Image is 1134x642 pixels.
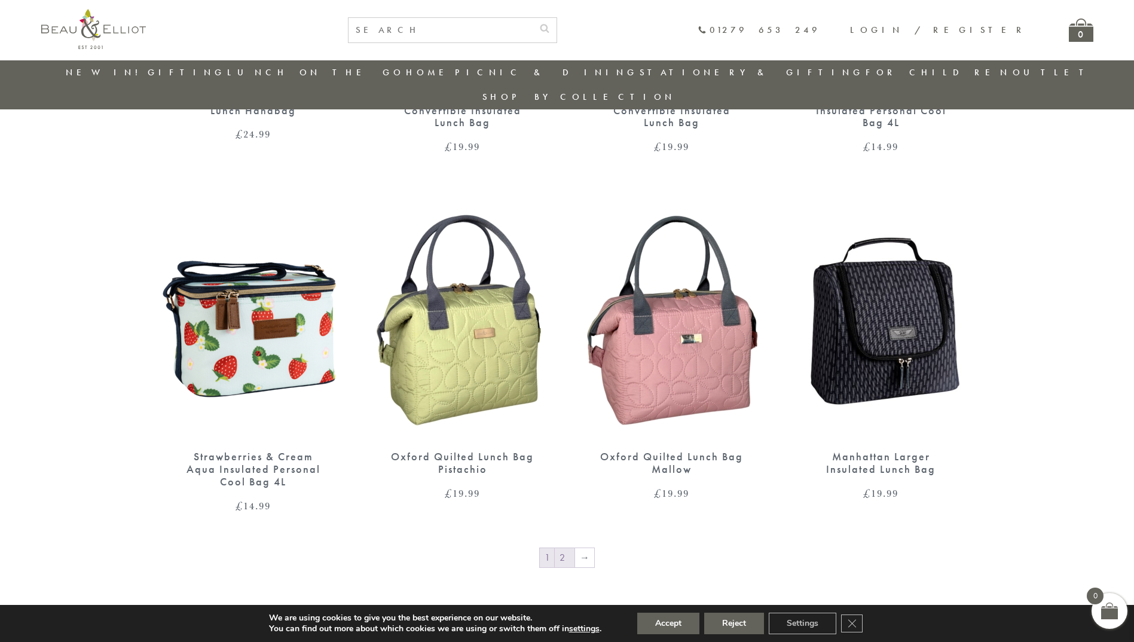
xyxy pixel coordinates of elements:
a: 01279 653 249 [698,25,820,35]
bdi: 24.99 [236,127,271,141]
div: Strawberries & Cream Aqua Insulated Personal Cool Bag 4L [182,451,325,488]
nav: Product Pagination [161,547,974,571]
bdi: 19.99 [863,486,898,500]
img: Strawberries & Cream Aqua Insulated Personal Cool Bag 4L [161,200,346,439]
bdi: 19.99 [445,486,480,500]
a: Login / Register [850,24,1027,36]
span: 0 [1087,588,1104,604]
button: Settings [769,613,836,634]
a: Oxford Quilted Lunch Bag Pistachio £19.99 [370,200,555,499]
bdi: 19.99 [445,139,480,154]
bdi: 14.99 [236,499,271,513]
div: Strawberries & Cream Insulated Personal Cool Bag 4L [809,92,953,129]
bdi: 19.99 [654,486,689,500]
a: Home [406,66,454,78]
div: Carnaby Bloom Insulated Lunch Handbag [182,92,325,117]
button: Accept [637,613,699,634]
a: Gifting [148,66,225,78]
div: Oxford Quilted Lunch Bag Mallow [600,451,744,475]
span: £ [236,499,243,513]
span: £ [445,486,453,500]
span: £ [654,139,662,154]
p: You can find out more about which cookies we are using or switch them off in . [269,623,601,634]
p: We are using cookies to give you the best experience on our website. [269,613,601,623]
img: logo [41,9,146,49]
div: Manhattan Larger Insulated Lunch Bag [809,451,953,475]
a: For Children [866,66,1011,78]
a: Stationery & Gifting [640,66,864,78]
img: Oxford quilted lunch bag mallow [579,200,765,439]
a: Oxford quilted lunch bag mallow Oxford Quilted Lunch Bag Mallow £19.99 [579,200,765,499]
span: £ [863,139,871,154]
bdi: 19.99 [654,139,689,154]
a: Shop by collection [482,91,675,103]
span: £ [236,127,243,141]
a: Outlet [1013,66,1092,78]
a: Page 2 [555,548,574,567]
div: Oxford Quilted Lunch Bag Pistachio [391,451,534,475]
button: Close GDPR Cookie Banner [841,615,863,632]
button: settings [569,623,600,634]
input: SEARCH [349,18,533,42]
div: Carnaby Eclipse Convertible Insulated Lunch Bag [391,92,534,129]
a: → [575,548,594,567]
a: Manhattan Larger Lunch Bag Manhattan Larger Insulated Lunch Bag £19.99 [788,200,974,499]
span: £ [863,486,871,500]
img: Manhattan Larger Lunch Bag [788,200,974,439]
div: Carnaby Petal Convertible Insulated Lunch Bag [600,92,744,129]
a: New in! [66,66,146,78]
a: Lunch On The Go [227,66,404,78]
span: £ [445,139,453,154]
a: Picnic & Dining [455,66,638,78]
span: Page 1 [540,548,554,567]
bdi: 14.99 [863,139,898,154]
span: £ [654,486,662,500]
a: Strawberries & Cream Aqua Insulated Personal Cool Bag 4L Strawberries & Cream Aqua Insulated Pers... [161,200,346,510]
a: 0 [1069,19,1093,42]
button: Reject [704,613,764,634]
